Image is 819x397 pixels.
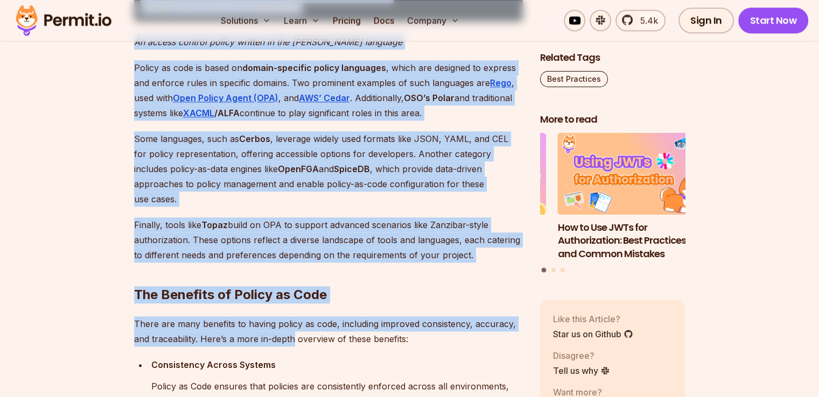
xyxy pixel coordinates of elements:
h2: The Benefits of Policy as Code [134,243,523,303]
button: Solutions [216,10,275,31]
h3: A Guide to Bearer Tokens: JWT vs. Opaque Tokens [401,221,546,248]
p: Some languages, such as , leverage widely used formats like JSON, YAML, and CEL for policy repres... [134,131,523,207]
img: How to Use JWTs for Authorization: Best Practices and Common Mistakes [558,133,703,215]
img: Permit logo [11,2,116,39]
p: Finally, tools like build on OPA to support advanced scenarios like Zanzibar-style authorization.... [134,217,523,263]
strong: domain-specific policy languages [242,62,386,73]
a: Open Policy Agent (OPA) [173,93,278,103]
li: 1 of 3 [558,133,703,261]
button: Go to slide 1 [542,268,547,273]
img: A Guide to Bearer Tokens: JWT vs. Opaque Tokens [401,133,546,215]
h2: More to read [540,114,685,127]
strong: Topaz [201,219,228,230]
h3: How to Use JWTs for Authorization: Best Practices and Common Mistakes [558,221,703,261]
strong: Consistency Across Systems [151,359,276,370]
button: Learn [279,10,324,31]
a: Start Now [738,8,809,33]
a: Rego [490,77,512,88]
strong: OpenFGA [278,164,319,174]
a: Tell us why [553,364,610,377]
li: 3 of 3 [401,133,546,261]
strong: /ALFA [214,108,240,118]
strong: SpiceDB [334,164,370,174]
p: Like this Article? [553,313,633,325]
button: Company [403,10,464,31]
button: Go to slide 3 [561,268,565,272]
a: 5.4k [615,10,666,31]
a: Pricing [328,10,365,31]
a: XACML [183,108,214,118]
a: Best Practices [540,72,608,88]
div: Posts [540,133,685,274]
h2: Related Tags [540,52,685,65]
a: Star us on Github [553,328,633,341]
a: AWS’ Cedar [299,93,350,103]
span: 5.4k [634,14,658,27]
a: Docs [369,10,398,31]
em: An access control policy written in the [PERSON_NAME] language [134,37,402,47]
strong: Cerbos [239,133,270,144]
p: Policy as code is based on , which are designed to express and enforce rules in specific domains.... [134,60,523,120]
p: There are many benefits to having policy as code, including improved consistency, accuracy, and t... [134,316,523,346]
strong: OSO’s Polar [404,93,454,103]
a: Sign In [678,8,734,33]
p: Disagree? [553,349,610,362]
button: Go to slide 2 [551,268,556,272]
